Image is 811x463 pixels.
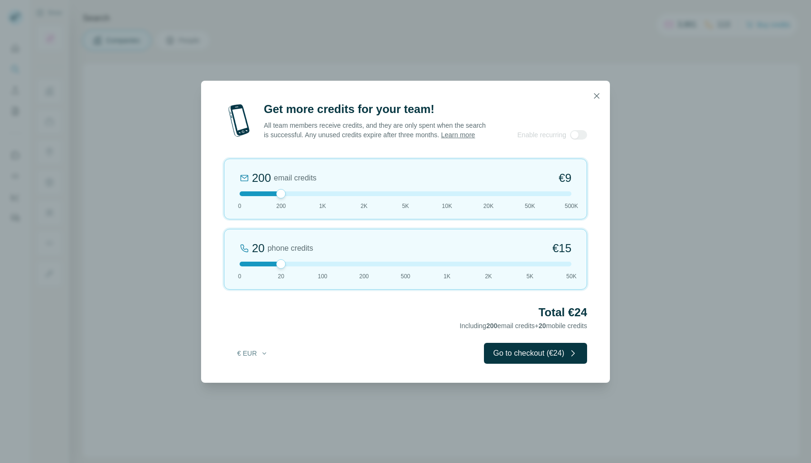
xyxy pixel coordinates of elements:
[566,272,576,281] span: 50K
[252,241,265,256] div: 20
[252,170,271,186] div: 200
[565,202,578,210] span: 500K
[224,102,254,140] img: mobile-phone
[485,272,492,281] span: 2K
[264,121,487,140] p: All team members receive credits, and they are only spent when the search is successful. Any unus...
[238,202,241,210] span: 0
[552,241,571,256] span: €15
[276,202,286,210] span: 200
[559,170,571,186] span: €9
[486,322,497,330] span: 200
[525,202,535,210] span: 50K
[359,272,369,281] span: 200
[318,272,327,281] span: 100
[441,131,475,139] a: Learn more
[231,345,275,362] button: € EUR
[444,272,451,281] span: 1K
[401,272,410,281] span: 500
[274,172,317,184] span: email credits
[278,272,284,281] span: 20
[484,343,587,364] button: Go to checkout (€24)
[483,202,493,210] span: 20K
[224,305,587,320] h2: Total €24
[268,243,313,254] span: phone credits
[402,202,409,210] span: 5K
[517,130,566,140] span: Enable recurring
[360,202,367,210] span: 2K
[460,322,587,330] span: Including email credits + mobile credits
[238,272,241,281] span: 0
[319,202,326,210] span: 1K
[539,322,546,330] span: 20
[526,272,533,281] span: 5K
[442,202,452,210] span: 10K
